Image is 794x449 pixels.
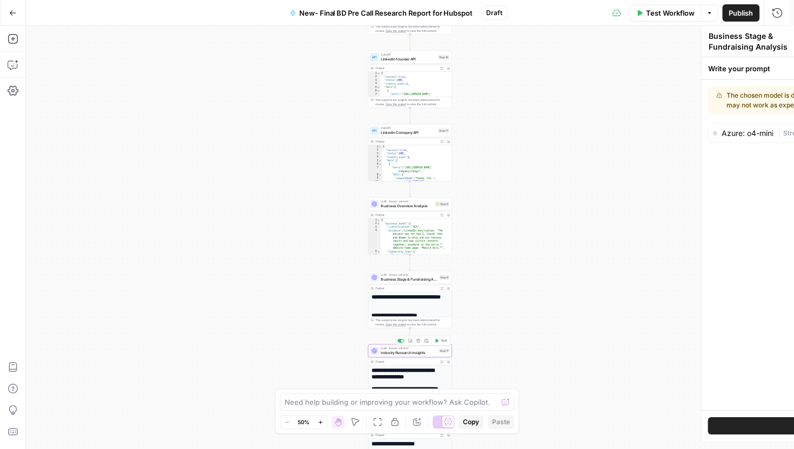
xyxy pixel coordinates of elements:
div: Call APILinkedIn founder APIStep 16Output{ "success":true, "status":200, "credits_used":1, "data"... [368,51,452,108]
div: 6 [368,254,380,257]
div: 2 [368,75,380,79]
span: Test [441,338,447,343]
div: 1 [368,72,380,76]
div: 10 [368,180,382,184]
div: Step 11 [439,348,449,353]
div: 6 [368,162,382,166]
span: Toggle code folding, rows 6 through 92 [377,89,380,93]
span: New- Final BD Pre Call Research Report for Hubspot [299,8,473,18]
span: Test Workflow [646,8,695,18]
div: 7 [368,93,380,100]
div: 9 [368,176,382,180]
span: Toggle code folding, rows 1 through 37 [377,219,380,222]
span: Draft [486,8,502,18]
span: Call API [381,52,436,57]
span: Call API [381,126,436,130]
span: LinkedIn Comapny API [381,130,436,135]
div: Output [375,286,437,290]
div: Azure: o4-mini [722,130,773,137]
div: 2 [368,148,382,152]
span: Toggle code folding, rows 1 through 406 [379,145,382,149]
span: LLM · Azure: o4-mini [381,273,437,277]
button: Test Workflow [629,4,701,22]
div: This output is too large & has been abbreviated for review. to view the full content. [375,24,449,33]
span: Toggle code folding, rows 1 through 94 [377,72,380,76]
div: Output [375,433,437,437]
div: 5 [368,159,382,163]
div: Step 6 [439,275,449,280]
span: Toggle code folding, rows 5 through 93 [377,86,380,90]
span: Copy the output [386,323,406,326]
g: Edge from step_2 to step_16 [409,35,411,50]
div: 3 [368,226,380,229]
span: Toggle code folding, rows 5 through 405 [379,159,382,163]
div: 3 [368,152,382,156]
button: New- Final BD Pre Call Research Report for Hubspot [283,4,479,22]
div: 4 [368,82,380,86]
g: Edge from step_16 to step_17 [409,108,411,124]
span: Business Overview Analysis [381,203,433,208]
div: 1 [368,145,382,149]
span: | [778,127,783,138]
span: Paste [492,417,510,427]
button: Copy [459,415,483,429]
span: Business Stage & Fundraising Analysis [381,276,437,282]
div: 6 [368,89,380,93]
div: 3 [368,79,380,83]
span: Publish [729,8,753,18]
div: Output [375,66,437,70]
div: 4 [368,229,380,250]
div: 4 [368,155,382,159]
g: Edge from step_5 to step_6 [409,255,411,270]
button: Paste [488,415,514,429]
div: 5 [368,250,380,254]
div: Step 17 [438,128,449,133]
span: Toggle code folding, rows 8 through 403 [379,173,382,177]
span: Toggle code folding, rows 6 through 9 [377,254,380,257]
div: LLM · Azure: o4-miniBusiness Overview AnalysisStep 5Output{ "business_model":{ "classification":"... [368,198,452,255]
div: Call APILinkedIn Comapny APIStep 17Output{ "success":true, "status":200, "credits_used":1, "data"... [368,124,452,181]
div: This output is too large & has been abbreviated for review. to view the full content. [375,98,449,106]
div: Step 5 [435,201,449,207]
span: 50% [298,418,309,426]
div: 1 [368,219,380,222]
button: Test [433,337,449,344]
div: 2 [368,222,380,226]
div: Output [375,213,437,217]
span: Toggle code folding, rows 2 through 16 [377,222,380,226]
span: Copy [463,417,479,427]
div: 5 [368,86,380,90]
div: 8 [368,173,382,177]
span: LLM · Azure: o4-mini [381,346,436,350]
g: Edge from step_17 to step_5 [409,181,411,197]
div: 7 [368,166,382,173]
span: LLM · Azure: o4-mini [381,199,433,203]
span: Copy the output [386,29,406,32]
span: Toggle code folding, rows 6 through 404 [379,162,382,166]
span: Industry Research Insights [381,350,436,355]
div: Step 16 [438,55,449,59]
span: LinkedIn founder API [381,56,436,62]
div: Output [375,139,437,144]
span: Copy the output [386,103,406,106]
span: Toggle code folding, rows 5 through 15 [377,250,380,254]
button: Publish [722,4,759,22]
div: Output [375,359,437,364]
div: This output is too large & has been abbreviated for review. to view the full content. [375,318,449,326]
